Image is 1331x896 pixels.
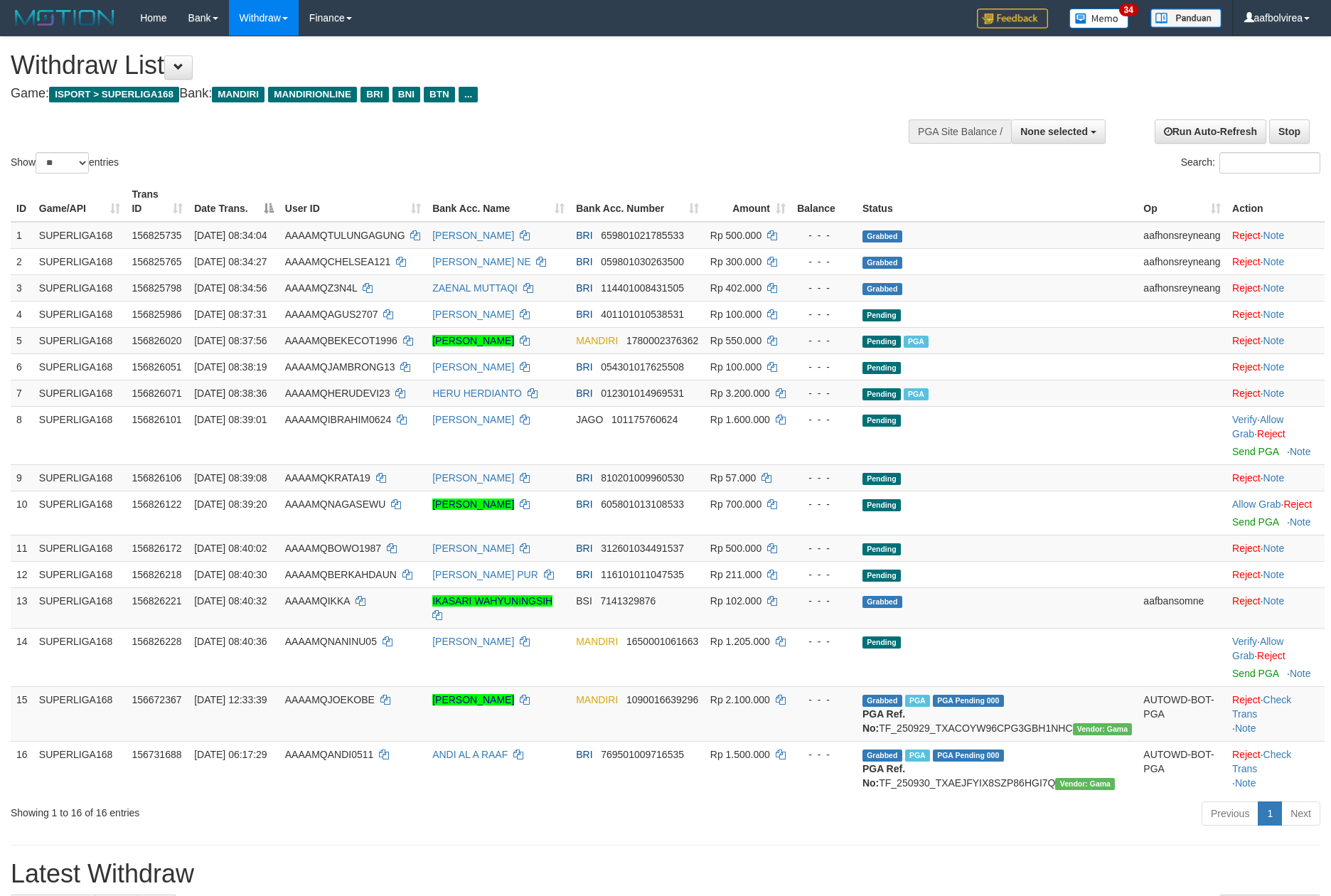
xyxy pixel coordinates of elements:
[132,569,181,580] span: 156826218
[432,361,514,373] a: [PERSON_NAME]
[1232,749,1291,774] a: Check Trans
[710,361,761,373] span: Rp 100.000
[710,595,761,607] span: Rp 102.000
[1232,414,1283,439] a: Allow Grab
[862,543,901,555] span: Pending
[11,741,33,796] td: 16
[710,230,761,241] span: Rp 500.000
[432,498,514,510] a: [PERSON_NAME]
[11,222,33,249] td: 1
[1232,694,1291,720] a: Check Trans
[194,414,267,425] span: [DATE] 08:39:01
[905,695,930,707] span: Marked by aafsengchandara
[212,87,264,102] span: MANDIRI
[285,309,378,320] span: AAAAMQAGUS2707
[432,595,552,607] a: IKASARI WAHYUNINGSIH
[11,380,33,406] td: 7
[11,860,1320,888] h1: Latest Withdraw
[432,256,530,267] a: [PERSON_NAME] NE
[1281,801,1320,826] a: Next
[576,498,592,510] span: BRI
[1155,119,1266,144] a: Run Auto-Refresh
[862,309,901,321] span: Pending
[459,87,478,102] span: ...
[33,741,127,796] td: SUPERLIGA168
[710,388,770,399] span: Rp 3.200.000
[432,543,514,554] a: [PERSON_NAME]
[1232,749,1261,760] a: Reject
[11,327,33,353] td: 5
[1263,472,1285,484] a: Note
[132,749,181,760] span: 156731688
[1181,152,1320,174] label: Search:
[432,749,508,760] a: ANDI AL A RAAF
[132,282,181,294] span: 156825798
[857,181,1138,222] th: Status
[862,257,902,269] span: Grabbed
[1020,126,1088,137] span: None selected
[432,636,514,647] a: [PERSON_NAME]
[33,222,127,249] td: SUPERLIGA168
[1232,636,1283,661] a: Allow Grab
[1232,446,1278,457] a: Send PGA
[432,472,514,484] a: [PERSON_NAME]
[1263,388,1285,399] a: Note
[432,230,514,241] a: [PERSON_NAME]
[11,181,33,222] th: ID
[194,543,267,554] span: [DATE] 08:40:02
[132,414,181,425] span: 156826101
[601,569,684,580] span: Copy 116101011047535 to clipboard
[36,152,89,174] select: Showentries
[1226,248,1325,274] td: ·
[1232,335,1261,346] a: Reject
[432,414,514,425] a: [PERSON_NAME]
[570,181,705,222] th: Bank Acc. Number: activate to sort column ascending
[132,361,181,373] span: 156826051
[1138,686,1226,741] td: AUTOWD-BOT-PGA
[1235,777,1256,789] a: Note
[862,362,901,374] span: Pending
[285,282,357,294] span: AAAAMQZ3N4L
[862,230,902,242] span: Grabbed
[194,595,267,607] span: [DATE] 08:40:32
[285,256,391,267] span: AAAAMQCHELSEA121
[1257,650,1285,661] a: Reject
[11,51,873,80] h1: Withdraw List
[862,499,901,511] span: Pending
[797,567,851,582] div: - - -
[1219,152,1320,174] input: Search:
[132,256,181,267] span: 156825765
[1232,472,1261,484] a: Reject
[710,543,761,554] span: Rp 500.000
[1269,119,1310,144] a: Stop
[33,248,127,274] td: SUPERLIGA168
[601,498,684,510] span: Copy 605801013108533 to clipboard
[1138,741,1226,796] td: AUTOWD-BOT-PGA
[797,693,851,707] div: - - -
[33,535,127,561] td: SUPERLIGA168
[1290,668,1311,679] a: Note
[132,694,181,705] span: 156672367
[1263,282,1285,294] a: Note
[432,388,522,399] a: HERU HERDIANTO
[626,636,698,647] span: Copy 1650001061663 to clipboard
[601,230,684,241] span: Copy 659801021785533 to clipboard
[797,334,851,348] div: - - -
[576,694,618,705] span: MANDIRI
[576,309,592,320] span: BRI
[432,282,518,294] a: ZAENAL MUTTAQI
[710,749,770,760] span: Rp 1.500.000
[576,595,592,607] span: BSI
[1226,406,1325,464] td: · ·
[194,472,267,484] span: [DATE] 08:39:08
[576,569,592,580] span: BRI
[194,498,267,510] span: [DATE] 08:39:20
[1232,516,1278,528] a: Send PGA
[862,473,901,485] span: Pending
[285,498,386,510] span: AAAAMQNAGASEWU
[194,388,267,399] span: [DATE] 08:38:36
[1263,256,1285,267] a: Note
[1138,587,1226,628] td: aafbansomne
[194,361,267,373] span: [DATE] 08:38:19
[33,587,127,628] td: SUPERLIGA168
